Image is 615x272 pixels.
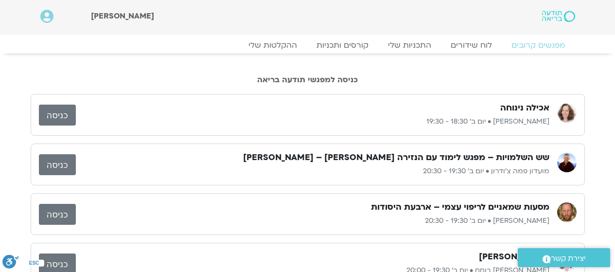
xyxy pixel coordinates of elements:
h3: מסעות שמאניים לריפוי עצמי – ארבעת היסודות [371,201,549,213]
a: כניסה [39,105,76,126]
a: יצירת קשר [518,248,610,267]
a: קורסים ותכניות [307,40,378,50]
a: התכניות שלי [378,40,441,50]
a: כניסה [39,204,76,225]
span: [PERSON_NAME] [91,11,154,21]
a: מפגשים קרובים [502,40,575,50]
a: לוח שידורים [441,40,502,50]
h3: אכילה נינוחה [500,102,549,114]
img: תומר פיין [557,202,577,222]
h3: שש השלמויות – מפגש לימוד עם הנזירה [PERSON_NAME] – [PERSON_NAME] [243,152,549,163]
h2: כניסה למפגשי תודעה בריאה [31,75,585,84]
p: [PERSON_NAME] • יום ב׳ 19:30 - 20:30 [76,215,549,227]
img: נעמה כהן [557,103,577,123]
p: [PERSON_NAME] • יום ב׳ 18:30 - 19:30 [76,116,549,127]
p: מועדון פמה צ'ודרון • יום ב׳ 19:30 - 20:30 [76,165,549,177]
h3: [PERSON_NAME] [479,251,549,263]
nav: Menu [40,40,575,50]
a: ההקלטות שלי [239,40,307,50]
a: כניסה [39,154,76,175]
img: מועדון פמה צ'ודרון [557,153,577,172]
span: יצירת קשר [551,252,586,265]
